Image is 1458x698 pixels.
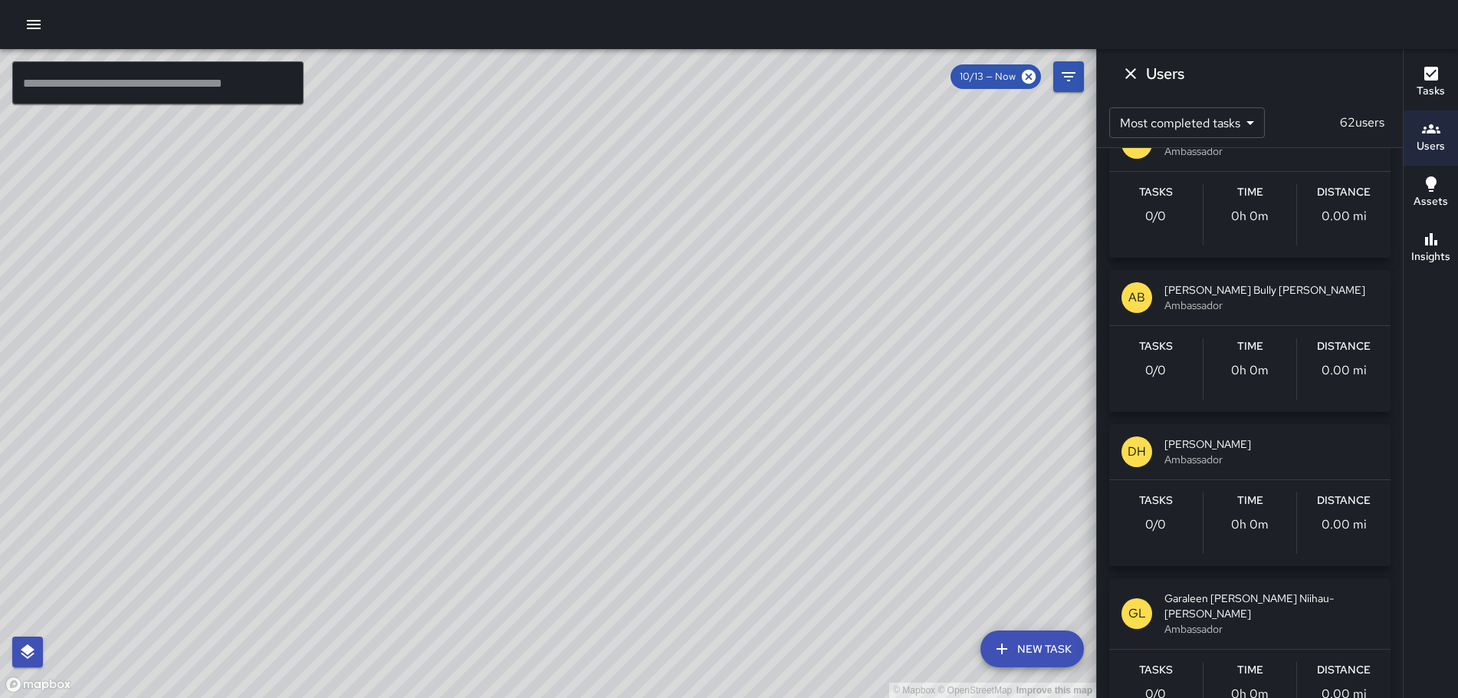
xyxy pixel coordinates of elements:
div: Most completed tasks [1109,107,1265,138]
span: Garaleen [PERSON_NAME] Niihau-[PERSON_NAME] [1164,591,1378,621]
h6: Time [1237,662,1263,679]
button: AB[PERSON_NAME] Bully [PERSON_NAME]AmbassadorTasks0/0Time0h 0mDistance0.00 mi [1109,270,1391,412]
div: 10/13 — Now [951,64,1041,89]
button: New Task [980,631,1084,667]
p: AB [1128,288,1145,307]
h6: Users [1146,61,1184,86]
p: 0.00 mi [1322,515,1367,534]
h6: Time [1237,184,1263,201]
span: Ambassador [1164,298,1378,313]
h6: Distance [1317,492,1371,509]
p: 0.00 mi [1322,361,1367,380]
h6: Tasks [1139,662,1173,679]
h6: Distance [1317,662,1371,679]
span: 10/13 — Now [951,69,1025,84]
h6: Users [1417,138,1445,155]
h6: Tasks [1139,184,1173,201]
h6: Time [1237,338,1263,355]
button: JF[PERSON_NAME]AmbassadorTasks0/0Time0h 0mDistance0.00 mi [1109,116,1391,258]
p: 0 / 0 [1145,207,1166,226]
p: 0h 0m [1231,207,1269,226]
button: Assets [1404,166,1458,221]
h6: Distance [1317,338,1371,355]
p: 0h 0m [1231,515,1269,534]
button: Users [1404,110,1458,166]
p: 0h 0m [1231,361,1269,380]
span: [PERSON_NAME] Bully [PERSON_NAME] [1164,282,1378,298]
span: Ambassador [1164,452,1378,467]
p: 0.00 mi [1322,207,1367,226]
p: 0 / 0 [1145,515,1166,534]
h6: Assets [1414,193,1448,210]
h6: Tasks [1417,83,1445,100]
span: Ambassador [1164,621,1378,637]
h6: Tasks [1139,338,1173,355]
button: Dismiss [1115,58,1146,89]
button: Filters [1053,61,1084,92]
h6: Insights [1411,249,1450,265]
span: Ambassador [1164,143,1378,159]
p: 62 users [1334,114,1391,132]
p: 0 / 0 [1145,361,1166,380]
h6: Tasks [1139,492,1173,509]
h6: Time [1237,492,1263,509]
button: DH[PERSON_NAME]AmbassadorTasks0/0Time0h 0mDistance0.00 mi [1109,424,1391,566]
h6: Distance [1317,184,1371,201]
p: GL [1128,604,1146,623]
button: Insights [1404,221,1458,276]
span: [PERSON_NAME] [1164,436,1378,452]
button: Tasks [1404,55,1458,110]
p: DH [1128,443,1146,461]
